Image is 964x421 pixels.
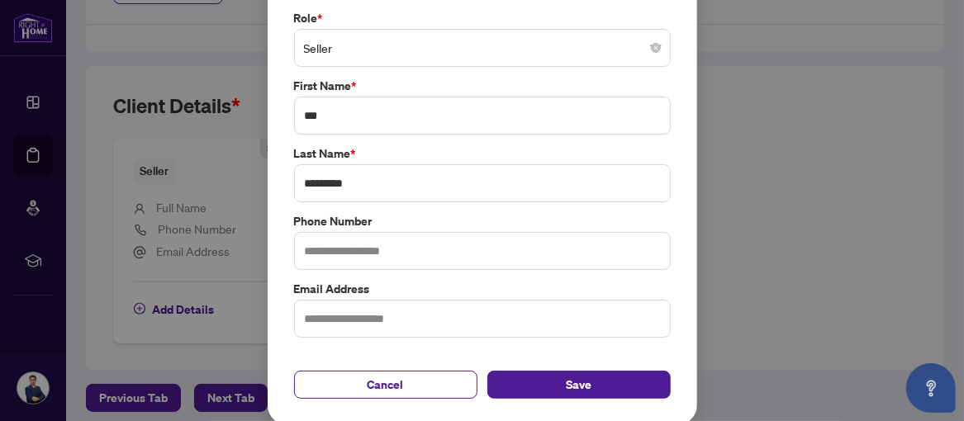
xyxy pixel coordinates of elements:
[294,144,671,163] label: Last Name
[294,280,671,298] label: Email Address
[651,43,661,53] span: close-circle
[566,371,591,398] span: Save
[368,371,404,398] span: Cancel
[304,32,661,64] span: Seller
[906,363,956,413] button: Open asap
[294,212,671,230] label: Phone Number
[294,9,671,27] label: Role
[294,371,477,399] button: Cancel
[487,371,671,399] button: Save
[294,77,671,95] label: First Name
